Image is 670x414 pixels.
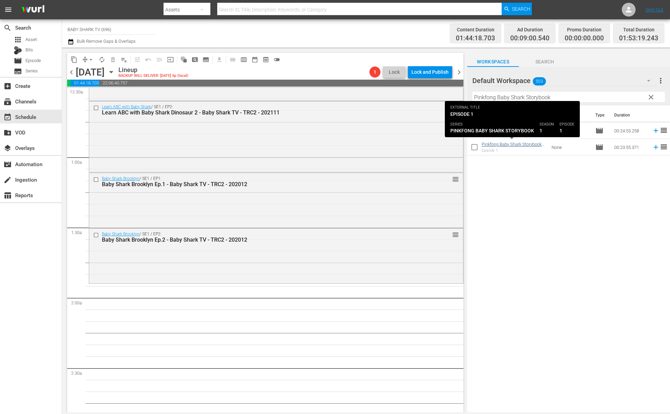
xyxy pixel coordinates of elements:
[611,139,649,155] td: 00:23:55.371
[67,80,71,87] span: 00:09:00.540
[99,80,463,87] span: 22:06:40.757
[25,57,41,64] span: Episode
[657,72,665,89] button: more_vert
[3,98,12,106] span: Channels
[660,143,668,151] span: reorder
[102,232,425,243] div: / SE1 / EP2:
[456,34,495,42] span: 01:44:18.703
[211,53,225,66] span: Download as CSV
[565,25,604,34] div: Promo Duration
[645,91,656,102] button: clear
[14,36,22,44] span: Asset
[652,143,660,151] svg: Add to Schedule
[519,58,570,66] span: Search
[273,56,280,63] span: toggle_off
[102,176,139,181] a: Baby Shark Brooklyn
[71,56,77,63] span: content_copy
[611,122,649,139] td: 00:24:53.258
[80,54,96,65] span: Remove Gaps & Overlaps
[3,82,12,90] span: Create
[102,176,425,188] div: / SE1 / EP1:
[657,77,665,85] span: more_vert
[118,54,129,65] span: Clear Lineup
[510,25,549,34] div: Ad Duration
[452,175,459,183] span: reorder
[180,56,187,63] span: auto_awesome_motion_outlined
[102,104,151,109] a: Learn ABC with Baby Shark
[121,56,127,63] span: playlist_remove_outlined
[76,39,136,44] span: Bulk Remove Gaps & Overlaps
[240,56,247,63] span: calendar_view_week_outlined
[225,53,238,66] span: Day Calendar View
[176,53,189,66] span: Refresh All Search Blocks
[369,69,380,75] span: 1
[482,148,546,153] div: Episode 1
[202,56,209,63] span: subtitles_outlined
[3,129,12,137] span: VOD
[107,54,118,65] span: Select an event to delete
[129,53,143,66] span: Customize Events
[591,105,610,125] th: Type
[472,71,657,90] div: Default Workspace
[271,54,282,65] span: 24 hours Lineup View is OFF
[456,25,495,34] div: Content Duration
[548,105,591,125] th: Ext. ID
[647,93,655,101] span: clear
[3,191,12,200] span: Reports
[167,56,174,63] span: input
[76,67,105,78] div: [DATE]
[102,236,425,243] div: Baby Shark Brooklyn Ep.2 - Baby Shark TV - TRC2 - 202012
[143,54,154,65] span: Revert to Primary Episode
[14,57,22,65] span: Episode
[14,67,22,75] span: Series
[3,24,12,32] span: Search
[452,175,459,182] button: reorder
[482,125,544,141] a: Pinkfong Baby Shark Storybook Ep2 - Baby Shark TV - TRC2 - 202507
[69,54,80,65] span: Copy Lineup
[452,104,459,111] button: reorder
[452,231,459,238] button: reorder
[646,7,663,12] a: Sign Out
[14,46,22,54] div: Bits
[467,58,519,66] span: Workspaces
[98,56,105,63] span: autorenew_outlined
[3,144,12,152] span: Overlays
[619,34,658,42] span: 01:53:19.243
[71,80,99,87] span: 01:44:18.703
[482,142,544,157] a: Pinkfong Baby Shark Storybook Ep1 - Baby Shark TV - TRC2 - 202507
[549,139,593,155] td: None
[118,74,188,78] div: BACKUP WILL DELIVER: [DATE] 5p (local)
[652,127,660,134] svg: Add to Schedule
[660,126,668,134] span: reorder
[17,2,50,18] img: ans4CAIJ8jUAAAAAAAAAAAAAAAAAAAAAAAAgQb4GAAAAAAAAAAAAAAAAAAAAAAAAJMjXAAAAAAAAAAAAAAAAAAAAAAAAgAT5G...
[595,127,604,135] span: Episode
[533,74,546,89] span: 503
[96,54,107,65] span: Loop Content
[102,181,425,188] div: Baby Shark Brooklyn Ep.1 - Baby Shark TV - TRC2 - 202012
[619,25,658,34] div: Total Duration
[251,56,258,63] span: date_range_outlined
[386,69,402,76] span: Lock
[610,105,651,125] th: Duration
[565,34,604,42] span: 00:00:00.000
[102,232,139,236] a: Baby Shark Brooklyn
[154,54,165,65] span: Fill episodes with ad slates
[118,66,188,74] div: Lineup
[455,68,463,77] span: chevron_right
[262,56,269,63] span: preview_outlined
[595,143,604,151] span: Episode
[383,67,405,78] button: Lock
[482,105,548,125] th: Title
[512,3,530,15] span: Search
[3,113,12,121] span: Schedule
[189,54,200,65] span: Create Search Block
[67,68,76,77] span: chevron_left
[191,56,198,63] span: pageview_outlined
[200,54,211,65] span: Create Series Block
[549,122,593,139] td: None
[3,160,12,169] span: Automation
[25,47,33,53] span: Bits
[102,104,425,116] div: / SE1 / EP2:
